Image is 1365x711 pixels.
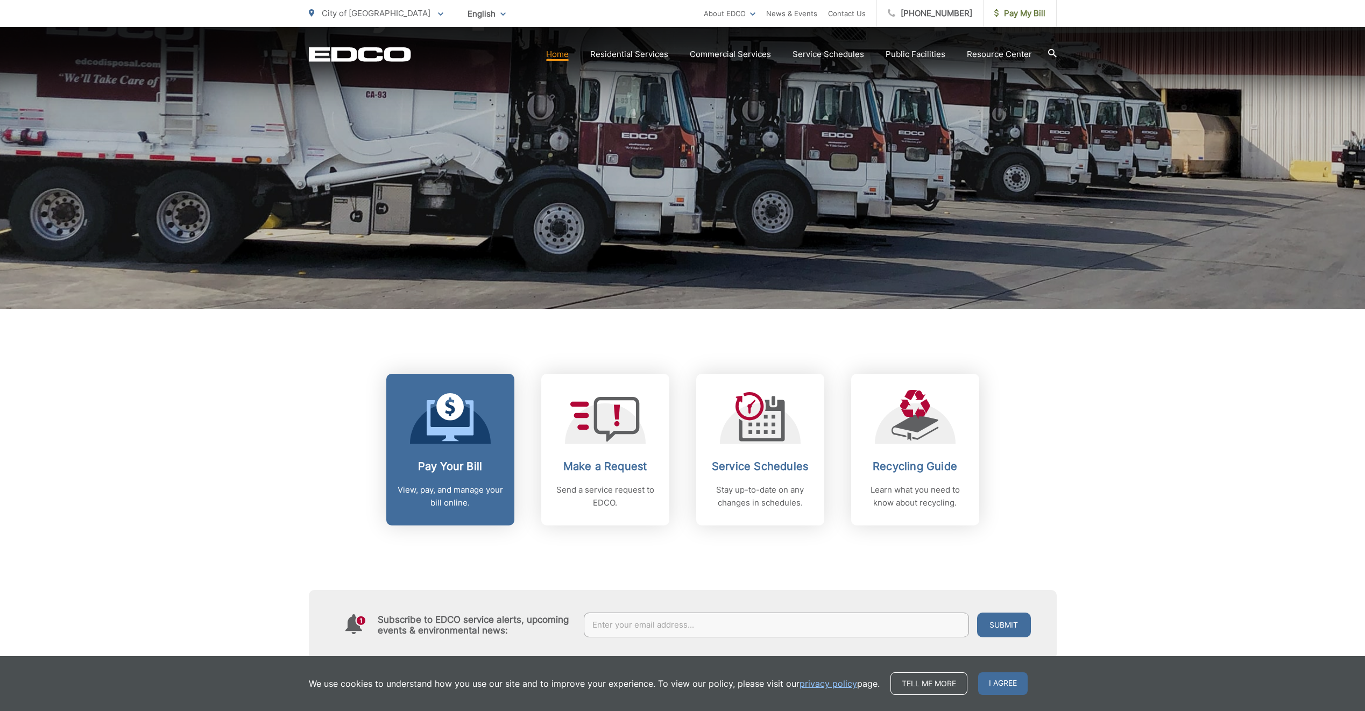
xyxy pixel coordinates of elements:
[886,48,945,61] a: Public Facilities
[378,614,574,636] h4: Subscribe to EDCO service alerts, upcoming events & environmental news:
[309,47,411,62] a: EDCD logo. Return to the homepage.
[800,677,857,690] a: privacy policy
[766,7,817,20] a: News & Events
[851,374,979,525] a: Recycling Guide Learn what you need to know about recycling.
[707,460,814,473] h2: Service Schedules
[552,484,659,509] p: Send a service request to EDCO.
[541,374,669,525] a: Make a Request Send a service request to EDCO.
[978,672,1028,695] span: I agree
[590,48,668,61] a: Residential Services
[793,48,864,61] a: Service Schedules
[704,7,755,20] a: About EDCO
[552,460,659,473] h2: Make a Request
[459,4,514,23] span: English
[397,484,504,509] p: View, pay, and manage your bill online.
[862,460,968,473] h2: Recycling Guide
[890,672,967,695] a: Tell me more
[546,48,569,61] a: Home
[862,484,968,509] p: Learn what you need to know about recycling.
[309,677,880,690] p: We use cookies to understand how you use our site and to improve your experience. To view our pol...
[322,8,430,18] span: City of [GEOGRAPHIC_DATA]
[584,613,969,637] input: Enter your email address...
[977,613,1031,637] button: Submit
[994,7,1045,20] span: Pay My Bill
[696,374,824,525] a: Service Schedules Stay up-to-date on any changes in schedules.
[828,7,866,20] a: Contact Us
[707,484,814,509] p: Stay up-to-date on any changes in schedules.
[386,374,514,525] a: Pay Your Bill View, pay, and manage your bill online.
[397,460,504,473] h2: Pay Your Bill
[690,48,771,61] a: Commercial Services
[967,48,1032,61] a: Resource Center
